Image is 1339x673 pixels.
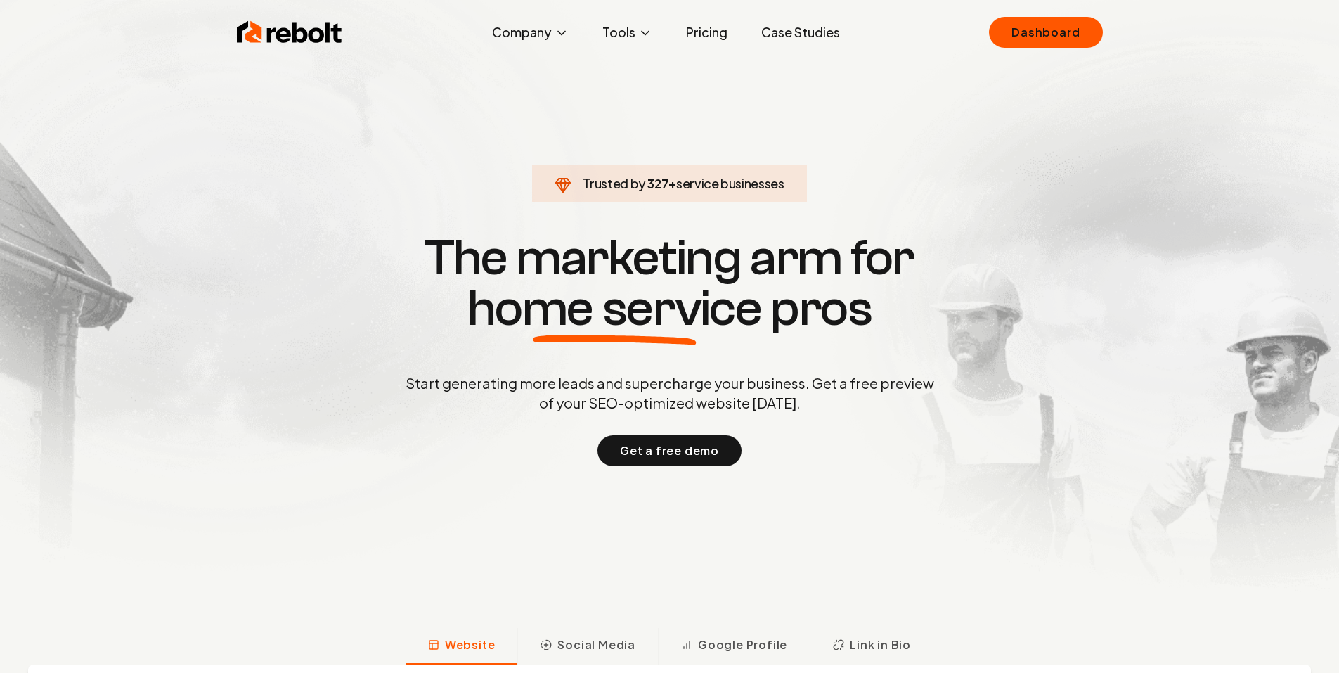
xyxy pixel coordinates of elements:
[237,18,342,46] img: Rebolt Logo
[445,636,496,653] span: Website
[332,233,1007,334] h1: The marketing arm for pros
[675,18,739,46] a: Pricing
[810,628,933,665] button: Link in Bio
[668,175,676,191] span: +
[597,435,742,466] button: Get a free demo
[406,628,518,665] button: Website
[750,18,851,46] a: Case Studies
[403,373,937,413] p: Start generating more leads and supercharge your business. Get a free preview of your SEO-optimiz...
[591,18,664,46] button: Tools
[583,175,645,191] span: Trusted by
[676,175,784,191] span: service businesses
[467,283,762,334] span: home service
[557,636,635,653] span: Social Media
[698,636,787,653] span: Google Profile
[481,18,580,46] button: Company
[517,628,658,665] button: Social Media
[647,174,668,193] span: 327
[658,628,810,665] button: Google Profile
[989,17,1102,48] a: Dashboard
[850,636,911,653] span: Link in Bio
